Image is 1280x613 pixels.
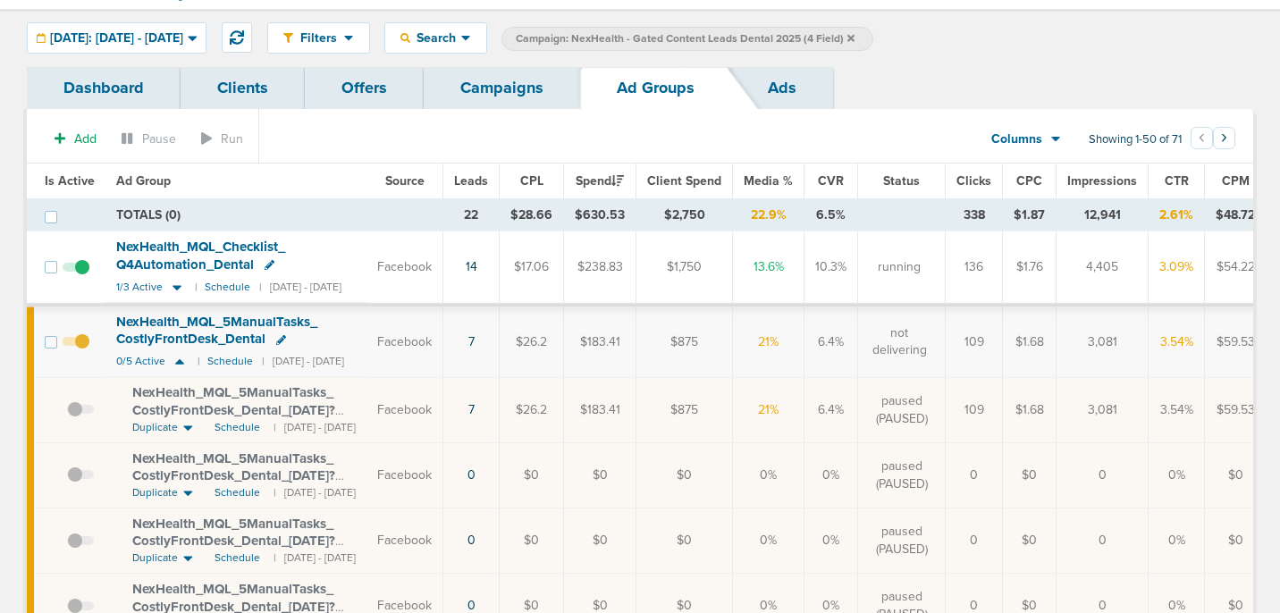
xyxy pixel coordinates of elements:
[733,442,804,508] td: 0%
[580,67,731,109] a: Ad Groups
[454,173,488,189] span: Leads
[731,67,833,109] a: Ads
[215,550,260,566] span: Schedule
[520,173,543,189] span: CPL
[564,377,636,442] td: $183.41
[74,131,97,147] span: Add
[1057,377,1149,442] td: 3,081
[636,442,733,508] td: $0
[1205,442,1267,508] td: $0
[1149,199,1205,231] td: 2.61%
[1003,305,1057,377] td: $1.68
[366,377,443,442] td: Facebook
[468,334,475,349] a: 7
[1222,173,1250,189] span: CPM
[564,508,636,573] td: $0
[1149,508,1205,573] td: 0%
[636,377,733,442] td: $875
[45,173,95,189] span: Is Active
[946,442,1003,508] td: 0
[564,199,636,231] td: $630.53
[467,533,476,548] a: 0
[804,377,858,442] td: 6.4%
[946,305,1003,377] td: 109
[858,377,946,442] td: paused (PAUSED)
[116,281,163,294] span: 1/3 Active
[883,173,920,189] span: Status
[1067,173,1137,189] span: Impressions
[366,442,443,508] td: Facebook
[878,258,921,276] span: running
[1205,377,1267,442] td: $59.53
[195,281,196,294] small: |
[207,355,253,368] small: Schedule
[116,173,171,189] span: Ad Group
[733,199,804,231] td: 22.9%
[869,324,930,359] span: not delivering
[293,30,344,46] span: Filters
[804,508,858,573] td: 0%
[466,259,477,274] a: 14
[1149,231,1205,305] td: 3.09%
[744,173,793,189] span: Media %
[500,377,564,442] td: $26.2
[500,442,564,508] td: $0
[215,485,260,500] span: Schedule
[132,550,178,566] span: Duplicate
[132,450,335,501] span: NexHealth_ MQL_ 5ManualTasks_ CostlyFrontDesk_ Dental_ [DATE]?id=183&cmp_ id=9658029
[1205,199,1267,231] td: $48.72
[946,231,1003,305] td: 136
[564,442,636,508] td: $0
[443,199,500,231] td: 22
[1205,231,1267,305] td: $54.22
[636,199,733,231] td: $2,750
[636,231,733,305] td: $1,750
[647,173,721,189] span: Client Spend
[500,231,564,305] td: $17.06
[1149,305,1205,377] td: 3.54%
[818,173,844,189] span: CVR
[27,67,181,109] a: Dashboard
[274,485,356,500] small: | [DATE] - [DATE]
[468,402,475,417] a: 7
[1003,199,1057,231] td: $1.87
[991,130,1042,148] span: Columns
[132,516,335,567] span: NexHealth_ MQL_ 5ManualTasks_ CostlyFrontDesk_ Dental_ [DATE]?id=183&cmp_ id=9658029
[858,508,946,573] td: paused (PAUSED)
[132,420,178,435] span: Duplicate
[804,231,858,305] td: 10.3%
[132,485,178,500] span: Duplicate
[1057,508,1149,573] td: 0
[733,231,804,305] td: 13.6%
[1003,442,1057,508] td: $0
[1016,173,1042,189] span: CPC
[858,442,946,508] td: paused (PAUSED)
[45,126,106,152] button: Add
[198,355,198,368] small: |
[274,550,356,566] small: | [DATE] - [DATE]
[1003,231,1057,305] td: $1.76
[410,30,461,46] span: Search
[1003,508,1057,573] td: $0
[467,467,476,483] a: 0
[733,377,804,442] td: 21%
[564,231,636,305] td: $238.83
[500,199,564,231] td: $28.66
[305,67,424,109] a: Offers
[804,199,858,231] td: 6.5%
[1205,508,1267,573] td: $0
[1149,442,1205,508] td: 0%
[50,32,183,45] span: [DATE]: [DATE] - [DATE]
[116,239,285,273] span: NexHealth_ MQL_ Checklist_ Q4Automation_ Dental
[804,442,858,508] td: 0%
[116,314,317,348] span: NexHealth_ MQL_ 5ManualTasks_ CostlyFrontDesk_ Dental
[804,305,858,377] td: 6.4%
[1149,377,1205,442] td: 3.54%
[500,508,564,573] td: $0
[1165,173,1189,189] span: CTR
[215,420,260,435] span: Schedule
[385,173,425,189] span: Source
[262,355,344,368] small: | [DATE] - [DATE]
[946,508,1003,573] td: 0
[564,305,636,377] td: $183.41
